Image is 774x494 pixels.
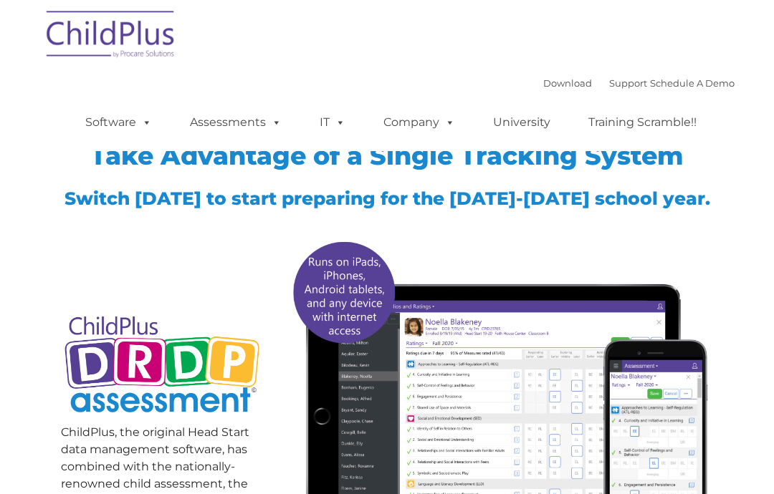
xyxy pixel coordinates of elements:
[61,304,264,427] img: Copyright - DRDP Logo
[650,77,735,89] a: Schedule A Demo
[64,188,710,209] span: Switch [DATE] to start preparing for the [DATE]-[DATE] school year.
[90,140,684,171] span: Take Advantage of a Single Tracking System
[479,108,565,137] a: University
[39,1,183,72] img: ChildPlus by Procare Solutions
[543,77,735,89] font: |
[305,108,360,137] a: IT
[574,108,711,137] a: Training Scramble!!
[369,108,469,137] a: Company
[176,108,296,137] a: Assessments
[543,77,592,89] a: Download
[71,108,166,137] a: Software
[609,77,647,89] a: Support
